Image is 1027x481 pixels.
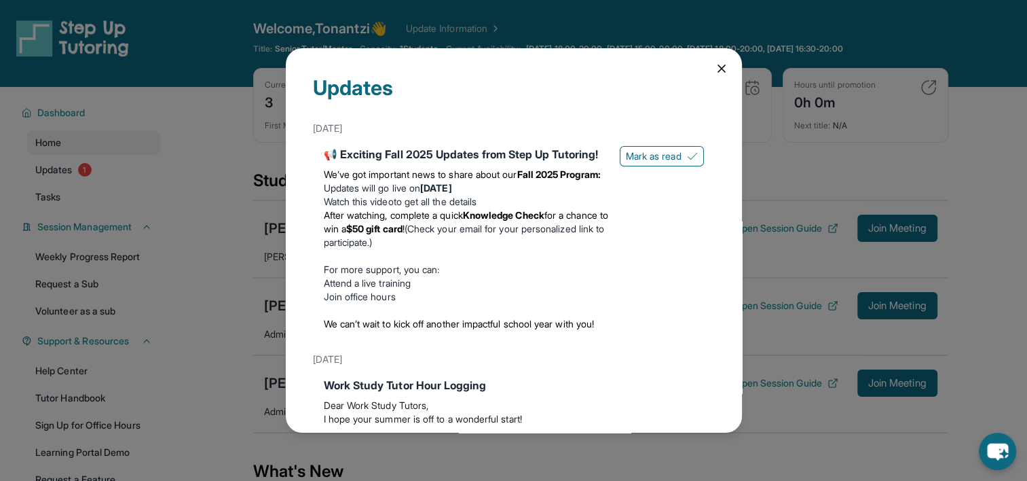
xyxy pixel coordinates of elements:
div: Updates [313,75,715,116]
a: Watch this video [324,196,394,207]
button: Mark as read [620,146,704,166]
div: Work Study Tutor Hour Logging [324,377,704,393]
span: Mark as read [626,149,681,163]
li: Updates will go live on [324,181,609,195]
a: Attend a live training [324,277,411,289]
span: I hope your summer is off to a wonderful start! [324,413,522,425]
strong: Fall 2025 Program: [517,168,601,180]
div: [DATE] [313,347,715,372]
div: [DATE] [313,116,715,141]
p: For more support, you can: [324,263,609,277]
strong: $50 gift card [346,223,403,234]
strong: [DATE] [420,182,451,194]
strong: Knowledge Check [463,209,544,221]
img: Mark as read [687,151,698,162]
li: (Check your email for your personalized link to participate.) [324,209,609,249]
span: After watching, complete a quick [324,209,463,221]
span: We’ve got important news to share about our [324,168,517,180]
span: Dear Work Study Tutors, [324,399,429,411]
span: ! [403,223,405,234]
button: chat-button [979,433,1016,470]
span: We can’t wait to kick off another impactful school year with you! [324,318,595,329]
a: Join office hours [324,291,396,302]
div: 📢 Exciting Fall 2025 Updates from Step Up Tutoring! [324,146,609,162]
li: to get all the details [324,195,609,209]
